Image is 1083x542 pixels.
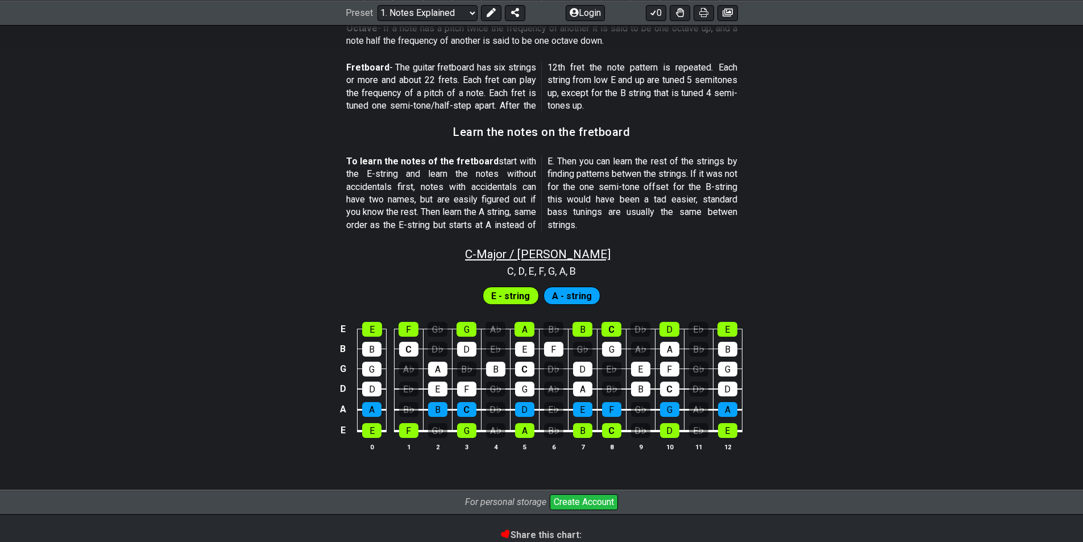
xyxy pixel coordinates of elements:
div: G [457,322,476,337]
div: G♭ [428,322,447,337]
div: D [515,402,534,417]
div: E [428,382,447,396]
span: G [548,263,555,279]
div: B♭ [543,322,563,337]
div: F [544,342,563,357]
div: B [631,382,650,396]
th: 8 [597,441,626,453]
div: E [718,423,737,438]
div: E [362,322,382,337]
div: D [457,342,476,357]
div: G♭ [689,362,708,376]
div: F [399,322,418,337]
div: A♭ [486,322,505,337]
span: , [555,263,559,279]
button: Create image [717,5,738,20]
th: 4 [481,441,510,453]
div: A♭ [689,402,708,417]
p: - If a note has a pitch twice the frequency of another it is said to be one octave up, and a note... [346,22,737,48]
th: 1 [394,441,423,453]
td: D [336,379,350,399]
div: G [602,342,621,357]
th: 7 [568,441,597,453]
span: First enable full edit mode to edit [552,288,592,304]
div: D♭ [689,382,708,396]
div: D [718,382,737,396]
span: , [534,263,539,279]
div: G [515,382,534,396]
div: G♭ [573,342,592,357]
div: C [457,402,476,417]
th: 6 [539,441,568,453]
span: , [544,263,549,279]
section: Scale pitch classes [502,261,581,279]
span: , [514,263,518,279]
td: B [336,339,350,359]
span: B [570,263,576,279]
span: , [566,263,570,279]
button: Edit Preset [481,5,501,20]
div: B♭ [544,423,563,438]
th: 5 [510,441,539,453]
td: E [336,420,350,441]
div: C [399,342,418,357]
select: Preset [377,5,478,20]
th: 9 [626,441,655,453]
div: F [399,423,418,438]
div: B♭ [457,362,476,376]
button: Share Preset [505,5,525,20]
div: D [659,322,679,337]
div: B [362,342,381,357]
div: A [515,423,534,438]
b: Share this chart: [501,529,582,540]
td: A [336,399,350,420]
button: 0 [646,5,666,20]
span: F [539,263,544,279]
button: Create Account [550,494,618,510]
div: B♭ [602,382,621,396]
div: C [515,362,534,376]
div: F [602,402,621,417]
div: B [428,402,447,417]
th: 12 [713,441,742,453]
th: 10 [655,441,684,453]
span: First enable full edit mode to edit [491,288,530,304]
div: F [457,382,476,396]
strong: Octave [346,23,377,34]
strong: To learn the notes of the fretboard [346,156,499,167]
div: E♭ [689,423,708,438]
th: 11 [684,441,713,453]
div: E [717,322,737,337]
div: E♭ [399,382,418,396]
div: C [601,322,621,337]
div: B♭ [399,402,418,417]
th: 3 [452,441,481,453]
div: D♭ [631,423,650,438]
div: G♭ [631,402,650,417]
div: D [573,362,592,376]
td: G [336,359,350,379]
i: For personal storage [465,497,546,507]
div: A♭ [544,382,563,396]
div: A [514,322,534,337]
span: C - Major / [PERSON_NAME] [465,247,611,261]
div: E♭ [688,322,708,337]
div: A [428,362,447,376]
strong: Fretboard [346,62,389,73]
div: E [362,423,381,438]
div: D♭ [630,322,650,337]
div: A [718,402,737,417]
div: G [718,362,737,376]
div: E [573,402,592,417]
div: A♭ [631,342,650,357]
p: - The guitar fretboard has six strings or more and about 22 frets. Each fret can play the frequen... [346,61,737,113]
div: A♭ [399,362,418,376]
span: E [529,263,534,279]
div: B♭ [689,342,708,357]
div: G♭ [486,382,505,396]
div: E [515,342,534,357]
div: A [362,402,381,417]
button: Toggle Dexterity for all fretkits [670,5,690,20]
span: A [559,263,566,279]
span: Preset [346,7,373,18]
